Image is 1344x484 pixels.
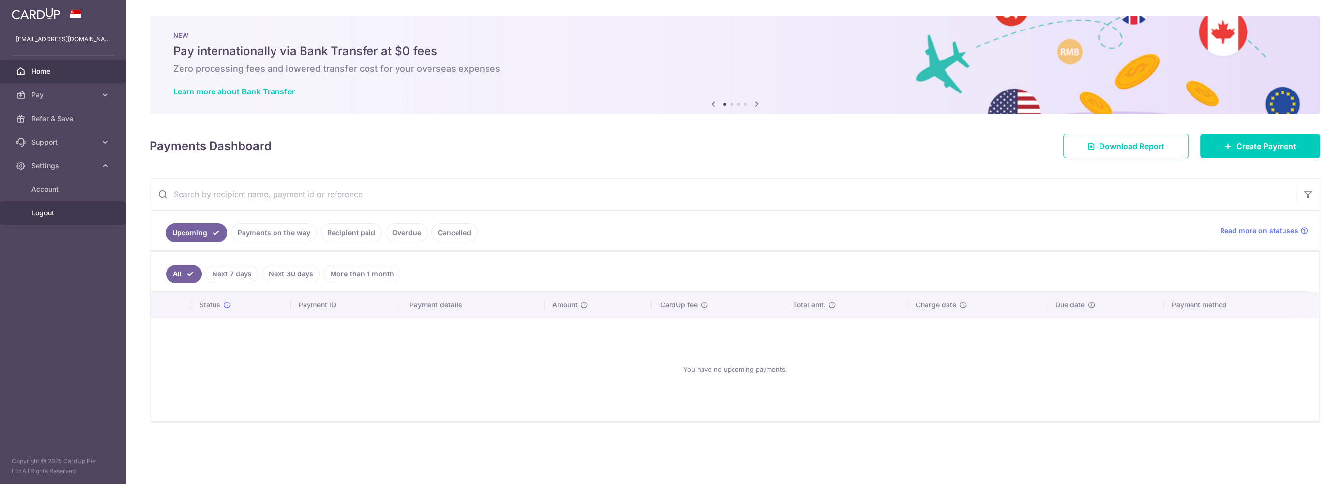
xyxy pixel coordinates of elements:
span: Due date [1055,300,1085,310]
a: Next 7 days [206,265,258,283]
a: Overdue [386,223,428,242]
input: Search by recipient name, payment id or reference [150,179,1296,210]
h4: Payments Dashboard [150,137,272,155]
th: Payment details [401,292,545,318]
span: Refer & Save [31,114,96,123]
span: Support [31,137,96,147]
a: Learn more about Bank Transfer [173,87,295,96]
span: Logout [31,208,96,218]
a: Download Report [1063,134,1189,158]
img: CardUp [12,8,60,20]
a: Next 30 days [262,265,320,283]
span: Read more on statuses [1220,226,1298,236]
span: Amount [552,300,578,310]
a: All [166,265,202,283]
span: Home [31,66,96,76]
a: More than 1 month [324,265,400,283]
a: Create Payment [1200,134,1320,158]
span: CardUp fee [660,300,697,310]
span: Charge date [916,300,956,310]
a: Upcoming [166,223,227,242]
span: Create Payment [1236,140,1296,152]
th: Payment method [1164,292,1319,318]
span: Status [199,300,220,310]
p: [EMAIL_ADDRESS][DOMAIN_NAME] [16,34,110,44]
a: Payments on the way [231,223,317,242]
span: Settings [31,161,96,171]
th: Payment ID [291,292,401,318]
span: Account [31,184,96,194]
span: Total amt. [793,300,825,310]
a: Recipient paid [321,223,382,242]
a: Cancelled [431,223,478,242]
a: Read more on statuses [1220,226,1308,236]
div: You have no upcoming payments. [162,326,1308,413]
h6: Zero processing fees and lowered transfer cost for your overseas expenses [173,63,1297,75]
span: Pay [31,90,96,100]
p: NEW [173,31,1297,39]
span: Download Report [1099,140,1164,152]
img: Bank transfer banner [150,16,1320,114]
h5: Pay internationally via Bank Transfer at $0 fees [173,43,1297,59]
